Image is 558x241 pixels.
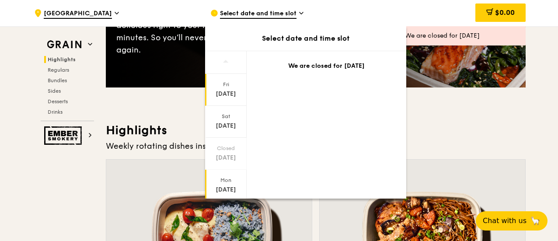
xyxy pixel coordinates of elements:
[220,9,296,19] span: Select date and time slot
[483,216,527,226] span: Chat with us
[48,98,68,105] span: Desserts
[44,37,84,52] img: Grain web logo
[530,216,541,226] span: 🦙
[206,154,245,162] div: [DATE]
[206,145,245,152] div: Closed
[48,109,63,115] span: Drinks
[106,122,526,138] h3: Highlights
[405,31,519,40] div: We are closed for [DATE]
[206,81,245,88] div: Fri
[48,67,69,73] span: Regulars
[257,62,396,70] div: We are closed for [DATE]
[495,8,515,17] span: $0.00
[44,126,84,145] img: Ember Smokery web logo
[106,140,526,152] div: Weekly rotating dishes inspired by flavours from around the world.
[476,211,548,231] button: Chat with us🦙
[206,185,245,194] div: [DATE]
[206,122,245,130] div: [DATE]
[205,33,406,44] div: Select date and time slot
[48,56,76,63] span: Highlights
[206,90,245,98] div: [DATE]
[48,88,61,94] span: Sides
[44,9,112,19] span: [GEOGRAPHIC_DATA]
[206,113,245,120] div: Sat
[48,77,67,84] span: Bundles
[206,177,245,184] div: Mon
